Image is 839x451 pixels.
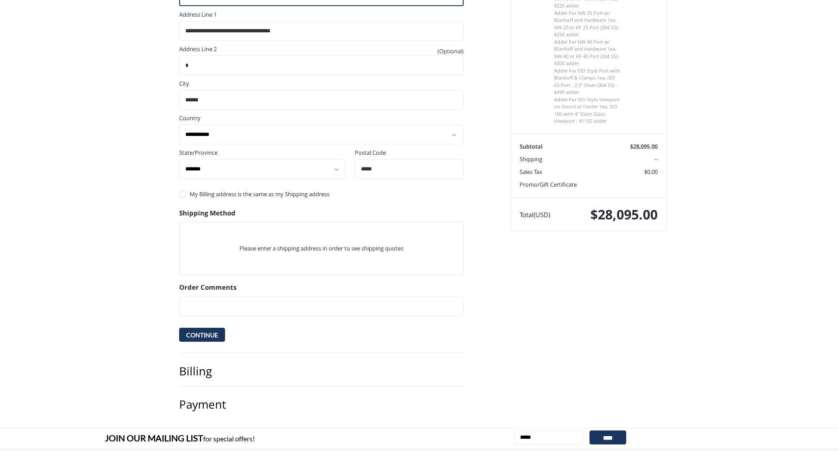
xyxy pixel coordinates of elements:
li: Adder For ISO Style Port with Blankoff & Clamps 1ea. ISO 63 Port - 2.5" Diam (304 SS) - $490 adder [554,67,621,96]
li: Adder For NW 25 Port w/ Blankoff and Hardware 1ea. NW 25 or KF 25 Port (304 SS) - $250 adder [554,10,621,38]
li: Adder For NW 40 Port w/ Blankoff and Hardware 1ea. NW 40 or KF 40 Port (304 SS) - $300 adder [554,38,621,67]
span: Subtotal [520,142,543,150]
span: $28,095.00 [630,142,658,150]
span: $28,095.00 [590,205,658,223]
button: Continue [179,328,225,342]
span: Total (USD) [520,210,550,219]
p: Please enter a shipping address in order to see shipping quotes [180,240,463,257]
legend: Shipping Method [179,208,236,222]
span: Sales Tax [520,168,542,176]
label: Country [179,114,464,123]
legend: Order Comments [179,282,236,296]
small: (Optional) [437,47,464,56]
label: City [179,80,464,88]
h2: Payment [179,397,230,412]
label: My Billing address is the same as my Shipping address [179,191,464,198]
h3: Join Our Mailing List [105,428,259,448]
span: -- [654,155,658,163]
span: for special offers! [203,434,255,443]
span: $0.00 [644,168,658,176]
a: Promo/Gift Certificate [520,180,577,188]
label: Postal Code [355,149,464,157]
label: State/Province [179,149,347,157]
span: Shipping [520,155,542,163]
h2: Billing [179,364,230,378]
li: Adder For ISO Style Viewport on Door/Lid Center 1ea. ISO 100 with 4" Diam Glass Viewport - $1150 ... [554,96,621,125]
label: Address Line 2 [179,45,464,54]
label: Address Line 1 [179,10,464,19]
